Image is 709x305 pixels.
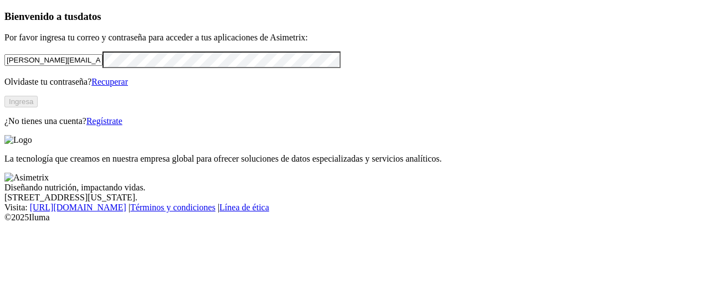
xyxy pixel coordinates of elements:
[219,203,269,212] a: Línea de ética
[86,116,122,126] a: Regístrate
[4,11,705,23] h3: Bienvenido a tus
[4,77,705,87] p: Olvidaste tu contraseña?
[130,203,215,212] a: Términos y condiciones
[4,213,705,223] div: © 2025 Iluma
[30,203,126,212] a: [URL][DOMAIN_NAME]
[4,135,32,145] img: Logo
[4,173,49,183] img: Asimetrix
[4,116,705,126] p: ¿No tienes una cuenta?
[4,33,705,43] p: Por favor ingresa tu correo y contraseña para acceder a tus aplicaciones de Asimetrix:
[4,203,705,213] div: Visita : | |
[4,193,705,203] div: [STREET_ADDRESS][US_STATE].
[4,96,38,107] button: Ingresa
[4,183,705,193] div: Diseñando nutrición, impactando vidas.
[4,154,705,164] p: La tecnología que creamos en nuestra empresa global para ofrecer soluciones de datos especializad...
[4,54,102,66] input: Tu correo
[78,11,101,22] span: datos
[91,77,128,86] a: Recuperar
